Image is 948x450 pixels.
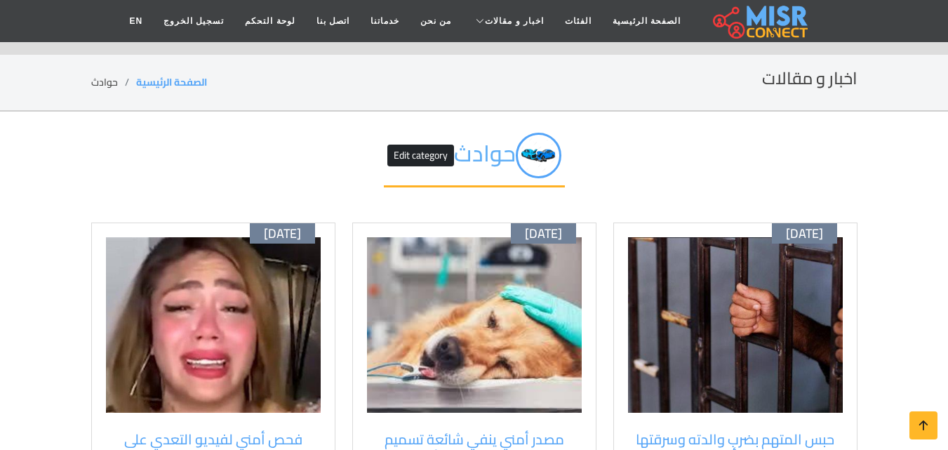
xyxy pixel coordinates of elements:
[234,8,305,34] a: لوحة التحكم
[602,8,691,34] a: الصفحة الرئيسية
[462,8,554,34] a: اخبار و مقالات
[367,237,582,413] img: نفي شائعة تسميم 500 كلب في منطقة حدائق الأهرام
[516,133,561,178] img: Yd71kplt0KeI6HnIgXNG.png
[106,237,321,413] img: البلوجر هدير عبد الرازق تتعرض للاعتداء بالضرب والسحل داخل شقة سكنية
[762,69,857,89] h2: اخبار و مقالات
[628,237,843,413] img: حبس شاب متهم بضرب والدته وسرقتها في محافظة البحيرة
[713,4,807,39] img: main.misr_connect
[136,73,207,91] a: الصفحة الرئيسية
[410,8,462,34] a: من نحن
[153,8,234,34] a: تسجيل الخروج
[306,8,360,34] a: اتصل بنا
[264,226,301,241] span: [DATE]
[554,8,602,34] a: الفئات
[525,226,562,241] span: [DATE]
[119,8,153,34] a: EN
[485,15,544,27] span: اخبار و مقالات
[91,75,136,90] li: حوادث
[786,226,823,241] span: [DATE]
[384,133,565,187] h2: حوادث
[360,8,410,34] a: خدماتنا
[387,145,454,166] button: Edit category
